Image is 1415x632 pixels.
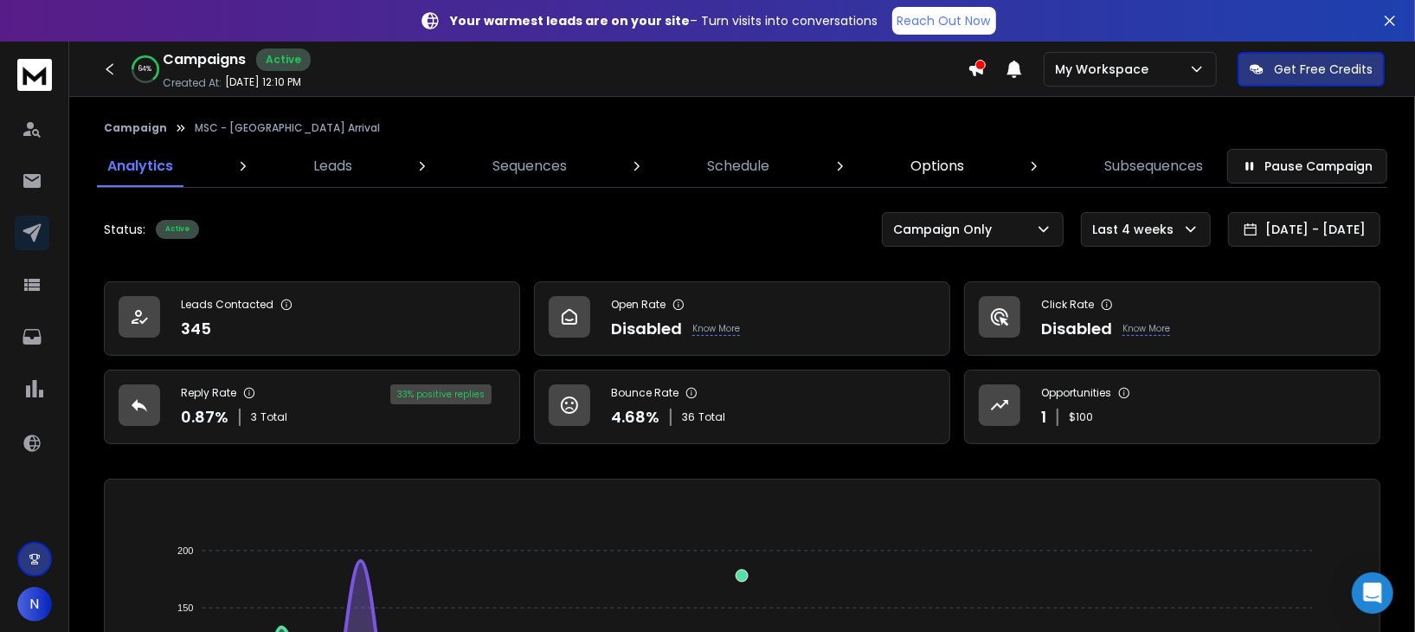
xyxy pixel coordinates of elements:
p: Leads [313,156,352,177]
button: Campaign [104,121,167,135]
a: Sequences [482,145,577,187]
button: [DATE] - [DATE] [1228,212,1380,247]
a: Open RateDisabledKnow More [534,281,950,356]
p: 64 % [139,64,152,74]
p: Open Rate [611,298,666,312]
a: Options [900,145,974,187]
div: Active [256,48,311,71]
p: Analytics [107,156,173,177]
a: Leads [303,145,363,187]
div: Active [156,220,199,239]
p: Opportunities [1041,386,1111,400]
p: Campaign Only [893,221,999,238]
p: 0.87 % [181,405,228,429]
p: Reply Rate [181,386,236,400]
p: [DATE] 12:10 PM [225,75,301,89]
p: 345 [181,317,211,341]
span: 36 [682,410,695,424]
p: Know More [692,322,740,336]
span: Total [698,410,725,424]
a: Leads Contacted345 [104,281,520,356]
p: Options [910,156,964,177]
p: Sequences [492,156,567,177]
p: $ 100 [1069,410,1093,424]
p: Know More [1122,322,1170,336]
a: Analytics [97,145,183,187]
div: 33 % positive replies [390,384,492,404]
p: Leads Contacted [181,298,273,312]
button: Pause Campaign [1227,149,1387,184]
a: Reach Out Now [892,7,996,35]
a: Bounce Rate4.68%36Total [534,370,950,444]
p: Created At: [163,76,222,90]
h1: Campaigns [163,49,246,70]
a: Reply Rate0.87%3Total33% positive replies [104,370,520,444]
p: My Workspace [1055,61,1155,78]
span: Total [260,410,287,424]
p: Reach Out Now [897,12,991,29]
p: Schedule [708,156,770,177]
p: Bounce Rate [611,386,679,400]
p: 4.68 % [611,405,659,429]
p: 1 [1041,405,1046,429]
p: MSC - [GEOGRAPHIC_DATA] Arrival [195,121,380,135]
a: Opportunities1$100 [964,370,1380,444]
button: Get Free Credits [1238,52,1385,87]
p: Status: [104,221,145,238]
tspan: 200 [177,545,193,556]
button: N [17,587,52,622]
span: 3 [251,410,257,424]
strong: Your warmest leads are on your site [451,12,691,29]
p: – Turn visits into conversations [451,12,878,29]
tspan: 150 [177,603,193,613]
div: Open Intercom Messenger [1352,572,1393,614]
p: Subsequences [1104,156,1203,177]
img: logo [17,59,52,91]
a: Schedule [698,145,781,187]
p: Last 4 weeks [1092,221,1180,238]
p: Disabled [1041,317,1112,341]
p: Get Free Credits [1274,61,1373,78]
p: Disabled [611,317,682,341]
p: Click Rate [1041,298,1094,312]
a: Click RateDisabledKnow More [964,281,1380,356]
a: Subsequences [1094,145,1213,187]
